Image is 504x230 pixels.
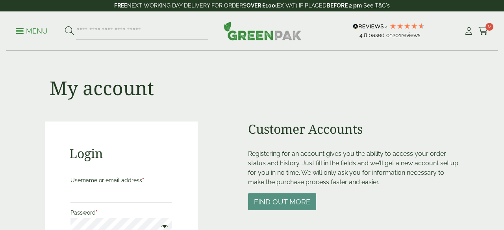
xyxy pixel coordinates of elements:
[464,27,474,35] i: My Account
[114,2,127,9] strong: FREE
[369,32,393,38] span: Based on
[478,27,488,35] i: Cart
[16,26,48,34] a: Menu
[363,2,390,9] a: See T&C's
[401,32,421,38] span: reviews
[70,175,172,186] label: Username or email address
[246,2,275,9] strong: OVER £100
[393,32,401,38] span: 201
[485,23,493,31] span: 0
[16,26,48,36] p: Menu
[478,25,488,37] a: 0
[70,207,172,218] label: Password
[248,193,316,210] button: Find out more
[353,24,387,29] img: REVIEWS.io
[248,122,459,137] h2: Customer Accounts
[326,2,362,9] strong: BEFORE 2 pm
[224,21,302,40] img: GreenPak Supplies
[248,198,316,206] a: Find out more
[248,149,459,187] p: Registering for an account gives you the ability to access your order status and history. Just fi...
[389,22,425,30] div: 4.79 Stars
[50,77,154,99] h1: My account
[69,146,173,161] h2: Login
[359,32,369,38] span: 4.8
